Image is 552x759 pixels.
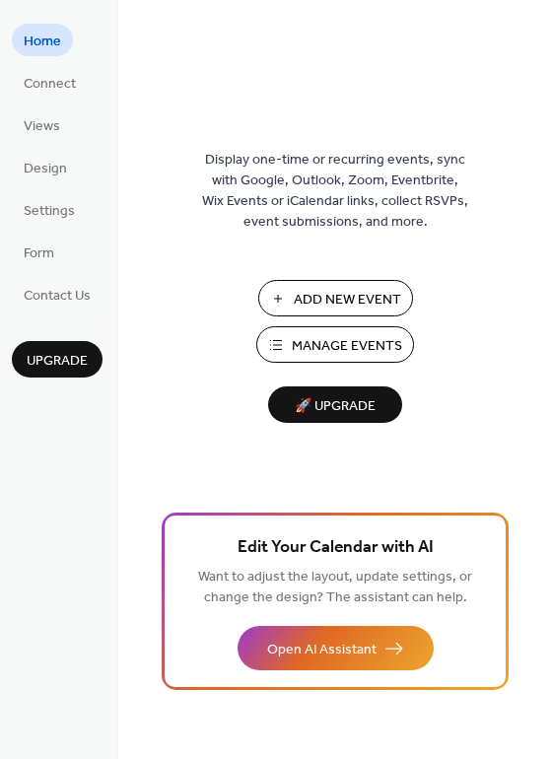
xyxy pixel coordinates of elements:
[24,32,61,52] span: Home
[24,243,54,264] span: Form
[12,236,66,268] a: Form
[202,150,468,233] span: Display one-time or recurring events, sync with Google, Outlook, Zoom, Eventbrite, Wix Events or ...
[12,108,72,141] a: Views
[238,626,434,670] button: Open AI Assistant
[24,159,67,179] span: Design
[24,201,75,222] span: Settings
[12,341,103,378] button: Upgrade
[198,564,472,611] span: Want to adjust the layout, update settings, or change the design? The assistant can help.
[256,326,414,363] button: Manage Events
[12,151,79,183] a: Design
[268,386,402,423] button: 🚀 Upgrade
[27,351,88,372] span: Upgrade
[267,640,377,660] span: Open AI Assistant
[24,74,76,95] span: Connect
[24,116,60,137] span: Views
[12,278,103,310] a: Contact Us
[12,24,73,56] a: Home
[238,534,434,562] span: Edit Your Calendar with AI
[12,193,87,226] a: Settings
[12,66,88,99] a: Connect
[294,290,401,310] span: Add New Event
[280,393,390,420] span: 🚀 Upgrade
[258,280,413,316] button: Add New Event
[292,336,402,357] span: Manage Events
[24,286,91,307] span: Contact Us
